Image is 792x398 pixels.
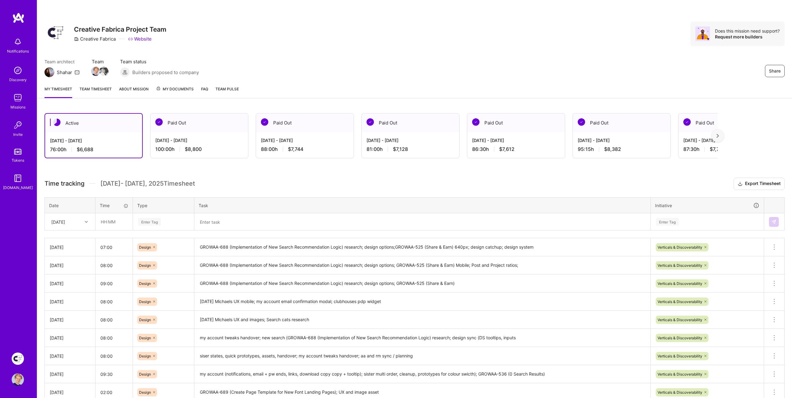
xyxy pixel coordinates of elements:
span: $8,382 [604,146,621,152]
span: Verticals & Discoverability [658,354,702,358]
img: bell [12,36,24,48]
input: HH:MM [95,348,133,364]
div: [DATE] [51,219,65,225]
input: HH:MM [95,312,133,328]
textarea: my account tweaks handover; new search (GROWAA-688 (Implementation of New Search Recommendation L... [195,329,650,346]
div: Discovery [9,77,27,83]
a: Team Member Avatar [100,66,108,77]
button: Export Timesheet [734,178,785,190]
span: Verticals & Discoverability [658,336,702,340]
div: [DATE] - [DATE] [155,137,243,144]
span: $7,700 [710,146,725,152]
div: [DOMAIN_NAME] [3,184,33,191]
img: Company Logo [45,22,67,44]
span: Time tracking [45,180,84,187]
img: Submit [771,219,776,224]
img: discovery [12,64,24,77]
div: 88:00 h [261,146,349,152]
span: Team status [120,58,199,65]
img: Paid Out [683,118,691,126]
div: Paid Out [573,113,670,132]
div: Paid Out [678,113,776,132]
span: Share [769,68,781,74]
a: My timesheet [45,86,72,98]
img: Builders proposed to company [120,67,130,77]
span: $8,800 [185,146,202,152]
img: Avatar [695,26,710,41]
img: User Avatar [12,373,24,386]
div: Invite [13,131,23,138]
input: HH:MM [95,294,133,310]
div: [DATE] [50,371,90,377]
a: User Avatar [10,373,25,386]
div: [DATE] [50,280,90,287]
a: Creative Fabrica Project Team [10,353,25,365]
img: right [716,134,719,138]
span: Design [139,263,151,268]
div: Missions [10,104,25,110]
div: Shahar [57,69,72,76]
img: Active [53,119,60,126]
span: Team Pulse [215,87,239,91]
img: Team Member Avatar [91,67,100,76]
textarea: GROWAA-688 (Implementation of New Search Recommendation Logic) research; design options;GROWAA-52... [195,239,650,256]
span: Verticals & Discoverability [658,263,702,268]
span: Design [139,245,151,250]
span: Design [139,299,151,304]
span: Design [139,317,151,322]
img: teamwork [12,92,24,104]
img: Paid Out [155,118,163,126]
div: [DATE] - [DATE] [50,137,137,144]
span: $6,688 [77,146,93,153]
img: Paid Out [578,118,585,126]
div: [DATE] [50,262,90,269]
a: FAQ [201,86,208,98]
i: icon CompanyGray [74,37,79,41]
img: tokens [14,149,21,155]
div: 81:00 h [367,146,454,152]
div: [DATE] - [DATE] [578,137,666,144]
div: Enter Tag [138,217,161,227]
a: Team Member Avatar [92,66,100,77]
textarea: GROWAA-688 (Implementation of New Search Recommendation Logic) research; design options; GROWAA-5... [195,257,650,274]
textarea: my account (notifications, email + pw ends, links, download copy copy + tooltip); sister multi or... [195,366,650,383]
div: Enter Tag [656,217,679,227]
div: Notifications [7,48,29,54]
img: Paid Out [367,118,374,126]
div: Paid Out [362,113,459,132]
i: icon Download [738,181,743,187]
span: Team [92,58,108,65]
img: Creative Fabrica Project Team [12,353,24,365]
div: [DATE] [50,353,90,359]
span: Design [139,354,151,358]
div: [DATE] [50,389,90,396]
span: My Documents [156,86,194,93]
div: [DATE] [50,298,90,305]
i: icon Chevron [85,220,88,223]
span: $7,612 [499,146,514,152]
span: $7,128 [393,146,408,152]
input: HH:MM [96,214,132,230]
button: Share [765,65,785,77]
th: Type [133,197,194,213]
img: guide book [12,172,24,184]
div: [DATE] [50,317,90,323]
input: HH:MM [95,239,133,255]
i: icon Mail [75,70,80,75]
span: Design [139,390,151,395]
a: Team Pulse [215,86,239,98]
textarea: siser states, quick prototypes, assets, handover; my account tweaks handover; aa and rm sync / pl... [195,348,650,365]
th: Date [45,197,95,213]
div: [DATE] - [DATE] [261,137,349,144]
span: Design [139,336,151,340]
th: Task [194,197,651,213]
a: Team timesheet [80,86,112,98]
div: Request more builders [715,34,780,40]
span: Design [139,281,151,286]
input: HH:MM [95,366,133,382]
span: Team architect [45,58,80,65]
input: HH:MM [95,330,133,346]
input: HH:MM [95,257,133,274]
input: HH:MM [95,275,133,292]
span: Design [139,372,151,376]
